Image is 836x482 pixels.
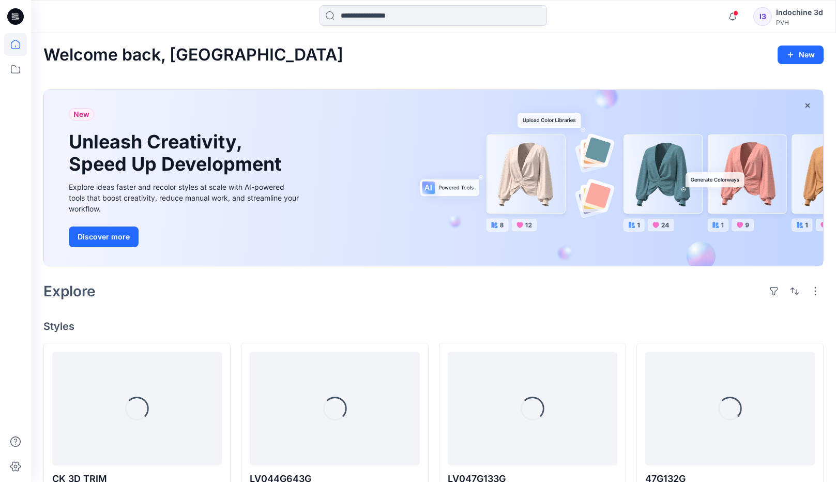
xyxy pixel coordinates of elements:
a: Discover more [69,227,301,247]
div: PVH [776,19,823,26]
button: Discover more [69,227,139,247]
span: New [73,108,89,120]
h1: Unleash Creativity, Speed Up Development [69,131,286,175]
div: Explore ideas faster and recolor styles at scale with AI-powered tools that boost creativity, red... [69,182,301,214]
h2: Explore [43,283,96,299]
div: I3 [753,7,772,26]
div: Indochine 3d [776,6,823,19]
h2: Welcome back, [GEOGRAPHIC_DATA] [43,46,343,65]
h4: Styles [43,320,824,333]
button: New [778,46,824,64]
